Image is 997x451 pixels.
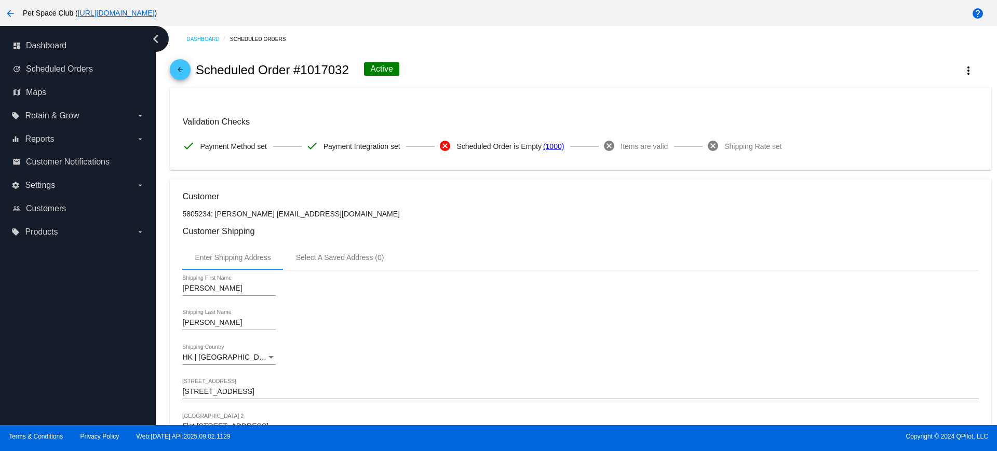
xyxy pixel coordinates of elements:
[182,226,978,236] h3: Customer Shipping
[182,353,274,361] span: HK | [GEOGRAPHIC_DATA]
[136,181,144,189] i: arrow_drop_down
[80,433,119,440] a: Privacy Policy
[26,204,66,213] span: Customers
[26,157,110,167] span: Customer Notifications
[182,422,978,431] input: Shipping Street 2
[296,253,384,262] div: Select A Saved Address (0)
[11,181,20,189] i: settings
[182,117,978,127] h3: Validation Checks
[25,111,79,120] span: Retain & Grow
[12,88,21,97] i: map
[12,158,21,166] i: email
[621,135,668,157] span: Items are valid
[196,63,349,77] h2: Scheduled Order #1017032
[136,228,144,236] i: arrow_drop_down
[78,9,155,17] a: [URL][DOMAIN_NAME]
[9,433,63,440] a: Terms & Conditions
[12,37,144,54] a: dashboard Dashboard
[507,433,988,440] span: Copyright © 2024 QPilot, LLC
[182,140,195,152] mat-icon: check
[364,62,399,76] div: Active
[4,7,17,20] mat-icon: arrow_back
[25,134,54,144] span: Reports
[147,31,164,47] i: chevron_left
[11,112,20,120] i: local_offer
[439,140,451,152] mat-icon: cancel
[12,42,21,50] i: dashboard
[324,135,400,157] span: Payment Integration set
[230,31,295,47] a: Scheduled Orders
[26,64,93,74] span: Scheduled Orders
[182,353,276,362] mat-select: Shipping Country
[182,284,276,293] input: Shipping First Name
[11,135,20,143] i: equalizer
[182,210,978,218] p: 5805234: [PERSON_NAME] [EMAIL_ADDRESS][DOMAIN_NAME]
[200,135,266,157] span: Payment Method set
[23,9,157,17] span: Pet Space Club ( )
[136,135,144,143] i: arrow_drop_down
[11,228,20,236] i: local_offer
[724,135,782,157] span: Shipping Rate set
[25,227,58,237] span: Products
[972,7,984,20] mat-icon: help
[12,84,144,101] a: map Maps
[182,319,276,327] input: Shipping Last Name
[182,388,978,396] input: Shipping Street 1
[456,135,541,157] span: Scheduled Order is Empty
[12,204,21,213] i: people_outline
[182,192,978,201] h3: Customer
[707,140,719,152] mat-icon: cancel
[174,66,186,78] mat-icon: arrow_back
[12,65,21,73] i: update
[25,181,55,190] span: Settings
[12,61,144,77] a: update Scheduled Orders
[12,154,144,170] a: email Customer Notifications
[603,140,615,152] mat-icon: cancel
[137,433,231,440] a: Web:[DATE] API:2025.09.02.1129
[306,140,318,152] mat-icon: check
[26,88,46,97] span: Maps
[12,200,144,217] a: people_outline Customers
[186,31,230,47] a: Dashboard
[543,135,564,157] a: (1000)
[195,253,271,262] div: Enter Shipping Address
[136,112,144,120] i: arrow_drop_down
[26,41,66,50] span: Dashboard
[962,64,975,77] mat-icon: more_vert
